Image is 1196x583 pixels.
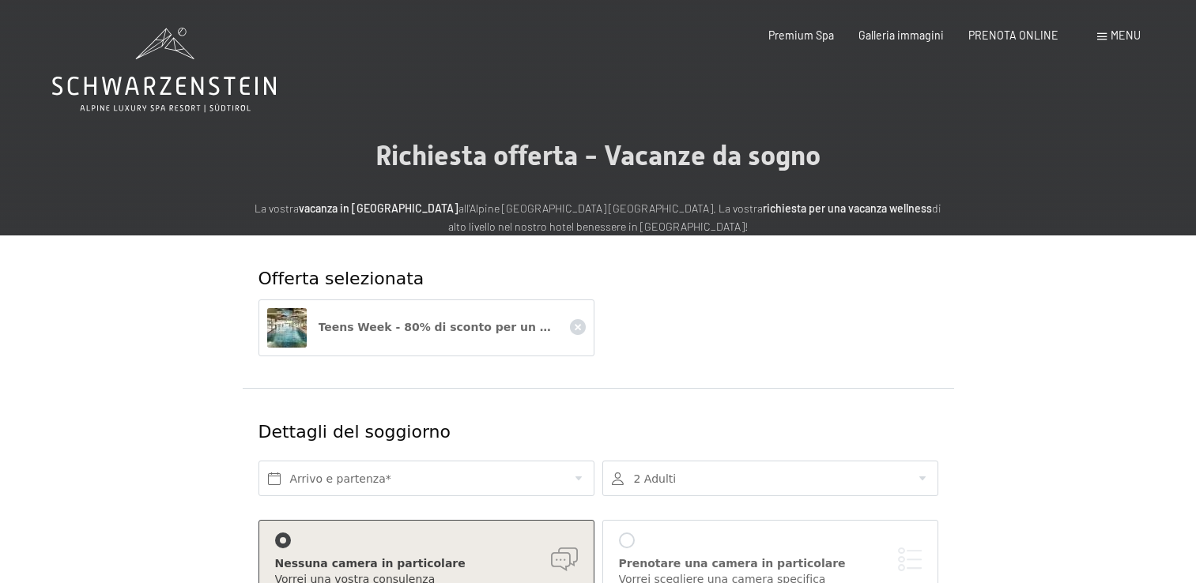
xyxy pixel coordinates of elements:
[267,308,307,348] img: Teens Week - 80% di sconto per un bambino
[763,201,932,215] strong: richiesta per una vacanza wellness
[251,200,946,235] p: La vostra all'Alpine [GEOGRAPHIC_DATA] [GEOGRAPHIC_DATA]. La vostra di alto livello nel nostro ho...
[275,556,578,572] div: Nessuna camera in particolare
[619,556,922,572] div: Prenotare una camera in particolare
[968,28,1058,42] a: PRENOTA ONLINE
[1111,28,1141,42] span: Menu
[768,28,834,42] a: Premium Spa
[258,267,938,291] div: Offerta selezionata
[375,139,821,171] span: Richiesta offerta - Vacanze da sogno
[258,420,824,445] div: Dettagli del soggiorno
[319,321,594,333] span: Teens Week - 80% di sconto per un bambino
[299,201,458,215] strong: vacanza in [GEOGRAPHIC_DATA]
[858,28,944,42] a: Galleria immagini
